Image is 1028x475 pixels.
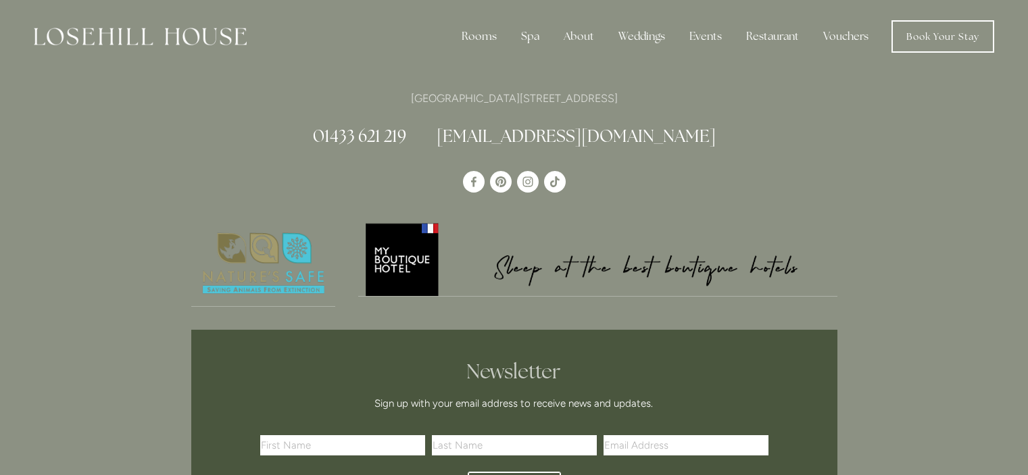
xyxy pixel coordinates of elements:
[265,359,764,384] h2: Newsletter
[451,23,508,50] div: Rooms
[608,23,676,50] div: Weddings
[358,221,837,296] img: My Boutique Hotel - Logo
[679,23,733,50] div: Events
[604,435,768,455] input: Email Address
[812,23,879,50] a: Vouchers
[34,28,247,45] img: Losehill House
[191,221,336,307] a: Nature's Safe - Logo
[735,23,810,50] div: Restaurant
[490,171,512,193] a: Pinterest
[265,395,764,411] p: Sign up with your email address to receive news and updates.
[463,171,485,193] a: Losehill House Hotel & Spa
[437,125,716,147] a: [EMAIL_ADDRESS][DOMAIN_NAME]
[260,435,425,455] input: First Name
[358,221,837,297] a: My Boutique Hotel - Logo
[510,23,550,50] div: Spa
[191,89,837,107] p: [GEOGRAPHIC_DATA][STREET_ADDRESS]
[517,171,539,193] a: Instagram
[313,125,406,147] a: 01433 621 219
[891,20,994,53] a: Book Your Stay
[191,221,336,306] img: Nature's Safe - Logo
[432,435,597,455] input: Last Name
[553,23,605,50] div: About
[544,171,566,193] a: TikTok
